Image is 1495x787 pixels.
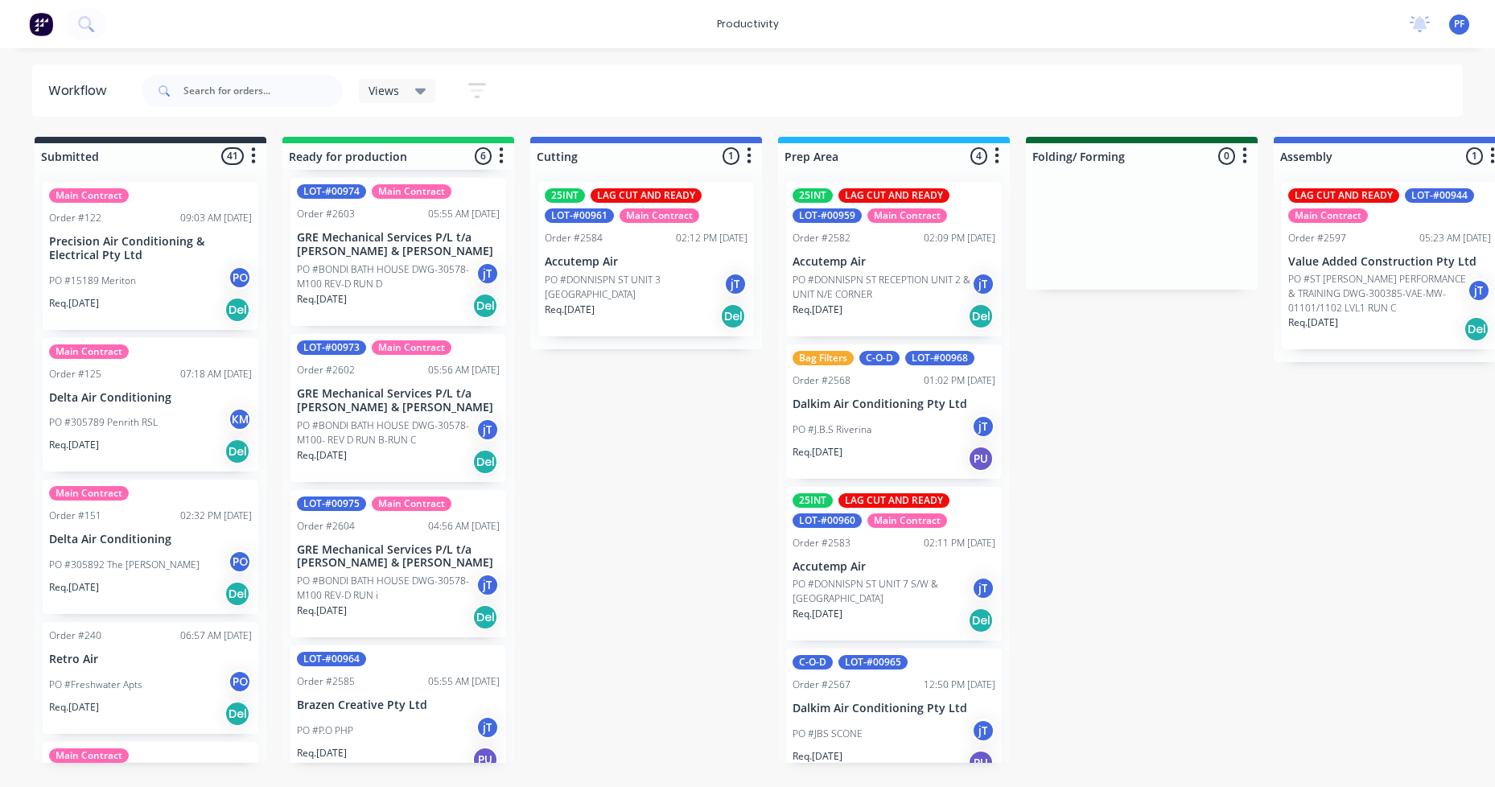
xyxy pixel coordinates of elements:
[297,262,476,291] p: PO #BONDI BATH HOUSE DWG-30578-M100 REV-D RUN D
[43,622,258,734] div: Order #24006:57 AM [DATE]Retro AirPO #Freshwater AptsPOReq.[DATE]Del
[49,533,252,546] p: Delta Air Conditioning
[723,272,747,296] div: jT
[297,231,500,258] p: GRE Mechanical Services P/L t/a [PERSON_NAME] & [PERSON_NAME]
[49,211,101,225] div: Order #122
[49,344,129,359] div: Main Contract
[476,418,500,442] div: jT
[297,604,347,618] p: Req. [DATE]
[786,487,1002,641] div: 25INTLAG CUT AND READYLOT-#00960Main ContractOrder #258302:11 PM [DATE]Accutemp AirPO #DONNISPN S...
[224,439,250,464] div: Del
[1288,208,1368,223] div: Main Contract
[297,698,500,712] p: Brazen Creative Pty Ltd
[49,296,99,311] p: Req. [DATE]
[49,580,99,595] p: Req. [DATE]
[49,438,99,452] p: Req. [DATE]
[968,608,994,633] div: Del
[49,509,101,523] div: Order #151
[48,81,114,101] div: Workflow
[793,445,842,459] p: Req. [DATE]
[676,231,747,245] div: 02:12 PM [DATE]
[786,182,1002,336] div: 25INTLAG CUT AND READYLOT-#00959Main ContractOrder #258202:09 PM [DATE]Accutemp AirPO #DONNISPN S...
[476,573,500,597] div: jT
[591,188,702,203] div: LAG CUT AND READY
[183,75,343,107] input: Search for orders...
[49,748,129,763] div: Main Contract
[290,645,506,780] div: LOT-#00964Order #258505:55 AM [DATE]Brazen Creative Pty LtdPO #P.O PHPjTReq.[DATE]PU
[49,700,99,715] p: Req. [DATE]
[793,255,995,269] p: Accutemp Air
[545,303,595,317] p: Req. [DATE]
[472,449,498,475] div: Del
[224,701,250,727] div: Del
[49,486,129,501] div: Main Contract
[49,415,158,430] p: PO #305789 Penrith RSL
[709,12,787,36] div: productivity
[793,678,850,692] div: Order #2567
[793,188,833,203] div: 25INT
[793,351,854,365] div: Bag Filters
[43,182,258,330] div: Main ContractOrder #12209:03 AM [DATE]Precision Air Conditioning & Electrical Pty LtdPO #15189 Me...
[224,297,250,323] div: Del
[297,652,366,666] div: LOT-#00964
[971,414,995,439] div: jT
[793,727,863,741] p: PO #JBS SCONE
[968,303,994,329] div: Del
[1454,17,1464,31] span: PF
[297,363,355,377] div: Order #2602
[793,749,842,764] p: Req. [DATE]
[545,208,614,223] div: LOT-#00961
[1288,272,1467,315] p: PO #ST [PERSON_NAME] PERFORMANCE & TRAINING DWG-300385-VAE-MW-01101/1102 LVL1 RUN C
[1288,315,1338,330] p: Req. [DATE]
[1405,188,1474,203] div: LOT-#00944
[372,184,451,199] div: Main Contract
[793,577,971,606] p: PO #DONNISPN ST UNIT 7 S/W & [GEOGRAPHIC_DATA]
[793,422,871,437] p: PO #J.B.S Riverina
[297,497,366,511] div: LOT-#00975
[472,293,498,319] div: Del
[29,12,53,36] img: Factory
[180,211,252,225] div: 09:03 AM [DATE]
[49,188,129,203] div: Main Contract
[545,273,723,302] p: PO #DONNISPN ST UNIT 3 [GEOGRAPHIC_DATA]
[372,497,451,511] div: Main Contract
[472,747,498,773] div: PU
[49,367,101,381] div: Order #125
[793,560,995,574] p: Accutemp Air
[620,208,699,223] div: Main Contract
[369,82,399,99] span: Views
[971,576,995,600] div: jT
[1288,188,1399,203] div: LAG CUT AND READY
[838,188,949,203] div: LAG CUT AND READY
[793,208,862,223] div: LOT-#00959
[793,493,833,508] div: 25INT
[290,334,506,482] div: LOT-#00973Main ContractOrder #260205:56 AM [DATE]GRE Mechanical Services P/L t/a [PERSON_NAME] & ...
[297,184,366,199] div: LOT-#00974
[971,272,995,296] div: jT
[924,678,995,692] div: 12:50 PM [DATE]
[297,574,476,603] p: PO #BONDI BATH HOUSE DWG-30578-M100 REV-D RUN i
[786,649,1002,783] div: C-O-DLOT-#00965Order #256712:50 PM [DATE]Dalkim Air Conditioning Pty LtdPO #JBS SCONEjTReq.[DATE]PU
[793,536,850,550] div: Order #2583
[428,674,500,689] div: 05:55 AM [DATE]
[1288,255,1491,269] p: Value Added Construction Pty Ltd
[867,208,947,223] div: Main Contract
[43,338,258,472] div: Main ContractOrder #12507:18 AM [DATE]Delta Air ConditioningPO #305789 Penrith RSLKMReq.[DATE]Del
[228,670,252,694] div: PO
[228,550,252,574] div: PO
[793,273,971,302] p: PO #DONNISPN ST RECEPTION UNIT 2 & UNIT N/E CORNER
[297,387,500,414] p: GRE Mechanical Services P/L t/a [PERSON_NAME] & [PERSON_NAME]
[720,303,746,329] div: Del
[297,543,500,571] p: GRE Mechanical Services P/L t/a [PERSON_NAME] & [PERSON_NAME]
[180,509,252,523] div: 02:32 PM [DATE]
[472,604,498,630] div: Del
[297,418,476,447] p: PO #BONDI BATH HOUSE DWG-30578-M100- REV D RUN B-RUN C
[1467,278,1491,303] div: jT
[428,519,500,534] div: 04:56 AM [DATE]
[793,702,995,715] p: Dalkim Air Conditioning Pty Ltd
[538,182,754,336] div: 25INTLAG CUT AND READYLOT-#00961Main ContractOrder #258402:12 PM [DATE]Accutemp AirPO #DONNISPN S...
[49,558,200,572] p: PO #305892 The [PERSON_NAME]
[545,255,747,269] p: Accutemp Air
[297,723,353,738] p: PO #P.O PHP
[1288,231,1346,245] div: Order #2597
[793,231,850,245] div: Order #2582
